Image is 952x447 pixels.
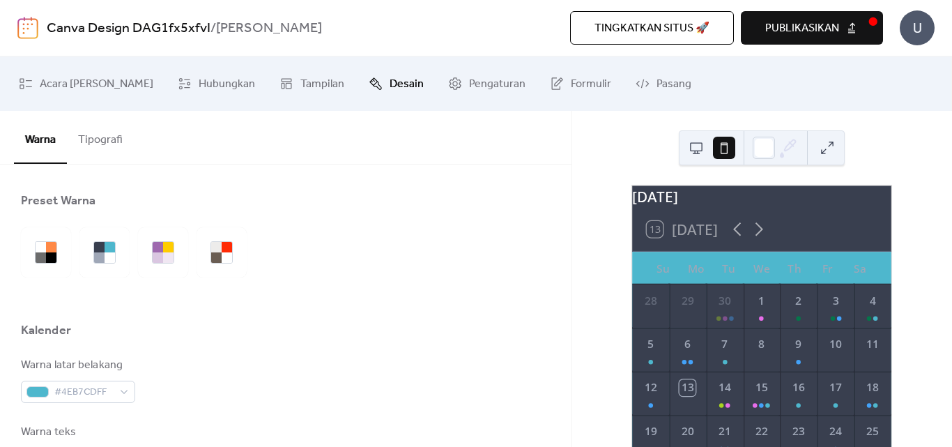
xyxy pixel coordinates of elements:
[632,185,891,207] div: [DATE]
[828,293,844,309] div: 3
[67,111,134,162] button: Tipografi
[765,20,839,37] span: publikasikan
[570,11,734,45] button: Tingkatkan situs 🚀
[680,252,712,285] div: Mo
[47,15,210,42] a: Canva Design DAG1fx5xfvI
[828,423,844,439] div: 24
[40,73,153,96] span: Acara [PERSON_NAME]
[865,380,881,396] div: 18
[216,15,322,42] b: [PERSON_NAME]
[865,423,881,439] div: 25
[14,111,67,164] button: Warna
[358,62,434,105] a: Desain
[791,336,807,352] div: 9
[300,73,344,96] span: Tampilan
[21,192,95,209] div: Preset Warna
[754,293,770,309] div: 1
[791,423,807,439] div: 23
[865,293,881,309] div: 4
[828,336,844,352] div: 10
[643,336,659,352] div: 5
[167,62,266,105] a: Hubungkan
[778,252,811,285] div: Th
[594,20,709,37] span: Tingkatkan situs 🚀
[746,252,778,285] div: We
[199,73,255,96] span: Hubungkan
[900,10,935,45] div: U
[716,423,732,439] div: 21
[716,293,732,309] div: 30
[54,384,113,401] span: #4EB7CDFF
[625,62,702,105] a: Pasang
[680,336,696,352] div: 6
[828,380,844,396] div: 17
[657,73,691,96] span: Pasang
[210,15,216,42] b: /
[680,380,696,396] div: 13
[741,11,883,45] button: publikasikan
[390,73,424,96] span: Desain
[680,423,696,439] div: 20
[647,252,680,285] div: Su
[680,293,696,309] div: 29
[643,380,659,396] div: 12
[21,357,132,374] div: Warna latar belakang
[716,336,732,352] div: 7
[539,62,622,105] a: Formulir
[791,293,807,309] div: 2
[21,424,132,441] div: Warna teks
[811,252,844,285] div: Fr
[754,380,770,396] div: 15
[469,73,525,96] span: Pengaturan
[754,336,770,352] div: 8
[269,62,355,105] a: Tampilan
[571,73,611,96] span: Formulir
[713,252,746,285] div: Tu
[643,423,659,439] div: 19
[17,17,38,39] img: logo
[21,322,71,339] div: Kalender
[754,423,770,439] div: 22
[8,62,164,105] a: Acara [PERSON_NAME]
[716,380,732,396] div: 14
[438,62,536,105] a: Pengaturan
[791,380,807,396] div: 16
[844,252,877,285] div: Sa
[643,293,659,309] div: 28
[865,336,881,352] div: 11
